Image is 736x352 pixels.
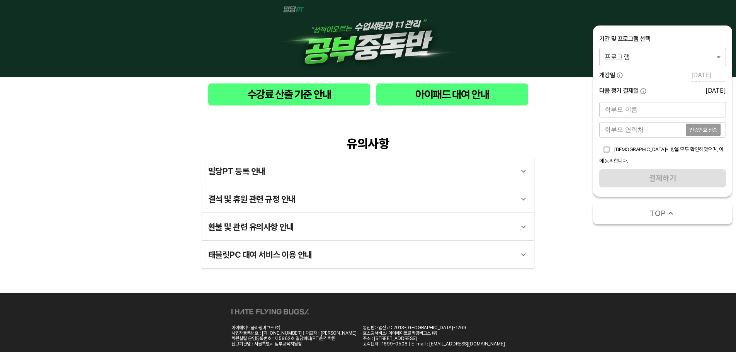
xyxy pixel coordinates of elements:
[599,102,726,117] input: 학부모 이름을 입력해주세요
[208,245,514,264] div: 태블릿PC 대여 서비스 이용 안내
[231,309,309,315] img: ihateflyingbugs
[231,330,357,336] div: 사업자등록번호 : [PHONE_NUMBER] | 대표자 : [PERSON_NAME]
[705,87,726,94] div: [DATE]
[202,136,534,151] div: 유의사항
[363,341,505,347] div: 고객센터 : 1899-0508 | E-mail : [EMAIL_ADDRESS][DOMAIN_NAME]
[208,162,514,180] div: 밀당PT 등록 안내
[202,213,534,241] div: 환불 및 관련 유의사항 안내
[599,35,726,43] div: 기간 및 프로그램 선택
[599,71,615,80] span: 개강일
[202,185,534,213] div: 결석 및 휴원 관련 규정 안내
[382,87,522,102] span: 아이패드 대여 안내
[599,48,726,66] div: 프로그램
[231,325,357,330] div: 아이헤이트플라잉버그스 ㈜
[363,336,505,341] div: 주소 : [STREET_ADDRESS]
[363,330,505,336] div: 호스팅서비스: 아이헤이트플라잉버그스 ㈜
[599,87,639,95] span: 다음 정기 결제일
[275,6,461,71] img: 1
[599,146,724,164] span: [DEMOGRAPHIC_DATA]사항을 모두 확인하였으며, 이에 동의합니다.
[208,218,514,236] div: 환불 및 관련 유의사항 안내
[376,83,528,105] button: 아이패드 대여 안내
[231,336,357,341] div: 학원설립 운영등록번호 : 제5962호 밀당피티(PT)원격학원
[593,203,732,224] button: TOP
[214,87,364,102] span: 수강료 산출 기준 안내
[599,122,686,138] input: 학부모 연락처를 입력해주세요
[363,325,505,330] div: 통신판매업신고 : 2013-[GEOGRAPHIC_DATA]-1269
[202,241,534,269] div: 태블릿PC 대여 서비스 이용 안내
[208,83,371,105] button: 수강료 산출 기준 안내
[650,208,666,219] span: TOP
[231,341,357,347] div: 신고기관명 : 서울특별시 남부교육지원청
[202,157,534,185] div: 밀당PT 등록 안내
[208,190,514,208] div: 결석 및 휴원 관련 규정 안내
